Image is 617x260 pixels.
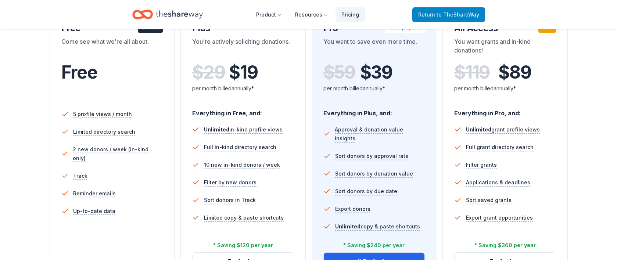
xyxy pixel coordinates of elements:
div: You're actively soliciting donations. [192,37,294,58]
div: You want to save even more time. [323,37,425,58]
span: 2 new donors / week (in-kind only) [73,145,163,163]
button: Product [250,7,288,22]
span: Filter by new donors [204,178,257,187]
span: Unlimited [204,126,229,133]
span: Export grant opportunities [466,213,533,222]
span: Full grant directory search [466,143,534,152]
a: Returnto TheShareWay [412,7,485,22]
span: Export donors [335,205,370,213]
div: Everything in Free, and: [192,102,294,118]
div: Come see what we're all about. [61,37,163,58]
span: in-kind profile views [204,126,283,133]
span: Return [418,10,479,19]
nav: Main [250,6,365,23]
div: per month billed annually* [454,84,556,93]
span: copy & paste shortcuts [335,223,420,230]
span: Full in-kind directory search [204,143,276,152]
span: grant profile views [466,126,540,133]
span: Sort donors by approval rate [335,152,409,160]
a: Home [132,6,203,23]
span: Sort donors by donation value [335,169,413,178]
span: Limited directory search [73,127,135,136]
div: * Saving $120 per year [213,241,273,250]
span: Filter grants [466,160,497,169]
span: Unlimited [466,126,491,133]
button: Resources [289,7,334,22]
span: Approval & donation value insights [335,125,425,143]
span: Unlimited [335,223,360,230]
span: Sort saved grants [466,196,512,205]
div: Everything in Pro, and: [454,102,556,118]
div: You want grants and in-kind donations! [454,37,556,58]
div: Everything in Plus, and: [323,102,425,118]
div: * Saving $360 per year [474,241,536,250]
span: $ 19 [229,62,258,83]
span: Applications & deadlines [466,178,530,187]
div: per month billed annually* [192,84,294,93]
span: Track [73,171,87,180]
span: $ 39 [360,62,392,83]
div: * Saving $240 per year [343,241,405,250]
span: to TheShareWay [437,11,479,18]
span: Sort donors in Track [204,196,256,205]
span: Limited copy & paste shortcuts [204,213,284,222]
span: 5 profile views / month [73,110,132,119]
span: Sort donors by due date [335,187,397,196]
span: 10 new in-kind donors / week [204,160,280,169]
a: Pricing [336,7,365,22]
span: Free [61,61,97,83]
span: Up-to-date data [73,207,115,216]
div: per month billed annually* [323,84,425,93]
span: Reminder emails [73,189,116,198]
span: $ 89 [498,62,531,83]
